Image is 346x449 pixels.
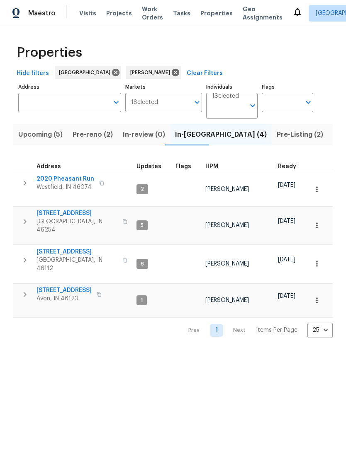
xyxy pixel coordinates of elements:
[28,9,56,17] span: Maestro
[210,324,223,337] a: Goto page 1
[126,66,181,79] div: [PERSON_NAME]
[302,97,314,108] button: Open
[125,84,202,89] label: Markets
[187,68,223,79] span: Clear Filters
[37,183,94,191] span: Westfield, IN 46074
[205,164,218,169] span: HPM
[137,261,147,268] span: 6
[278,182,295,188] span: [DATE]
[130,68,173,77] span: [PERSON_NAME]
[278,218,295,224] span: [DATE]
[191,97,203,108] button: Open
[79,9,96,17] span: Visits
[175,164,191,169] span: Flags
[205,222,249,228] span: [PERSON_NAME]
[110,97,122,108] button: Open
[262,84,313,89] label: Flags
[278,164,296,169] span: Ready
[131,99,158,106] span: 1 Selected
[247,100,258,111] button: Open
[307,319,333,341] div: 25
[37,286,92,295] span: [STREET_ADDRESS]
[278,164,304,169] div: Earliest renovation start date (first business day after COE or Checkout)
[205,297,249,303] span: [PERSON_NAME]
[206,84,258,89] label: Individuals
[212,93,239,100] span: 1 Selected
[37,164,61,169] span: Address
[137,222,147,229] span: 5
[59,68,114,77] span: [GEOGRAPHIC_DATA]
[137,186,147,193] span: 2
[106,9,132,17] span: Projects
[13,66,52,81] button: Hide filters
[123,129,165,140] span: In-review (0)
[180,323,333,338] nav: Pagination Navigation
[37,248,117,256] span: [STREET_ADDRESS]
[277,129,323,140] span: Pre-Listing (2)
[205,261,249,267] span: [PERSON_NAME]
[137,297,146,304] span: 1
[142,5,163,22] span: Work Orders
[136,164,161,169] span: Updates
[278,293,295,299] span: [DATE]
[18,129,63,140] span: Upcoming (5)
[175,129,267,140] span: In-[GEOGRAPHIC_DATA] (4)
[256,326,297,334] p: Items Per Page
[278,257,295,263] span: [DATE]
[200,9,233,17] span: Properties
[37,217,117,234] span: [GEOGRAPHIC_DATA], IN 46254
[37,295,92,303] span: Avon, IN 46123
[73,129,113,140] span: Pre-reno (2)
[173,10,190,16] span: Tasks
[183,66,226,81] button: Clear Filters
[18,84,121,89] label: Address
[243,5,283,22] span: Geo Assignments
[37,256,117,273] span: [GEOGRAPHIC_DATA], IN 46112
[17,68,49,79] span: Hide filters
[205,186,249,192] span: [PERSON_NAME]
[17,48,82,57] span: Properties
[37,175,94,183] span: 2020 Pheasant Run
[37,209,117,217] span: [STREET_ADDRESS]
[55,66,121,79] div: [GEOGRAPHIC_DATA]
